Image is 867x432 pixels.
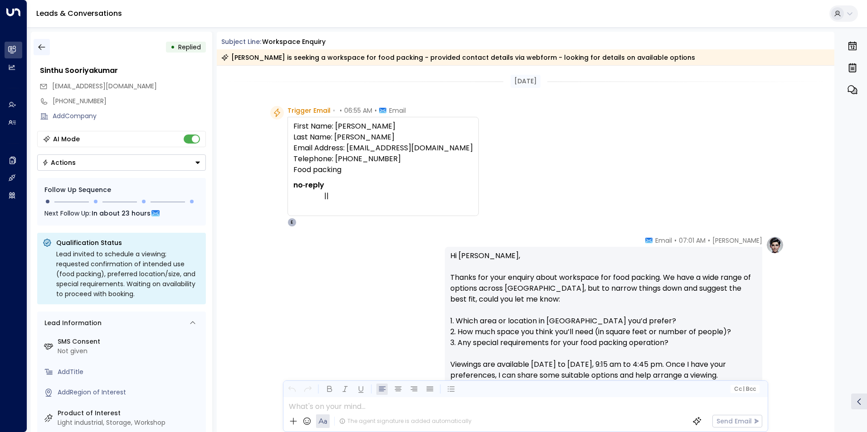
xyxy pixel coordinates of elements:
td: | [324,180,326,202]
span: [EMAIL_ADDRESS][DOMAIN_NAME] [52,82,157,91]
span: Replied [178,43,201,52]
span: 06:55 AM [344,106,372,115]
span: 07:01 AM [679,236,706,245]
span: • [708,236,710,245]
button: Actions [37,154,206,171]
p: Hi [PERSON_NAME], Thanks for your enquiry about workspace for food packing. We have a wide range ... [450,250,757,424]
span: • [375,106,377,115]
span: Email [389,106,406,115]
label: Product of Interest [58,408,202,418]
div: Sinthu Sooriyakumar [40,65,206,76]
button: Undo [286,384,297,395]
span: [PERSON_NAME] [712,236,762,245]
span: sinthu128@yahoo.com [52,82,157,91]
span: Cc Bcc [734,386,755,392]
span: • [333,106,335,115]
div: Actions [42,158,76,167]
a: Leads & Conversations [36,8,122,19]
div: [PERSON_NAME] is seeking a workspace for food packing - provided contact details via webform - lo... [221,53,695,62]
span: Trigger Email [287,106,331,115]
p: First Name: [PERSON_NAME] Last Name: [PERSON_NAME] Email Address: [EMAIL_ADDRESS][DOMAIN_NAME] Te... [293,121,473,175]
p: Qualification Status [56,238,200,247]
span: Email [655,236,672,245]
td: no‑reply [293,180,324,202]
span: • [674,236,677,245]
div: Light industrial, Storage, Workshop [58,418,202,427]
div: AddRegion of Interest [58,388,202,397]
div: Follow Up Sequence [44,185,199,195]
div: Not given [58,346,202,356]
div: AI Mode [53,134,80,144]
span: • [340,106,342,115]
div: Lead invited to schedule a viewing; requested confirmation of intended use (food packing), prefer... [56,249,200,299]
label: SMS Consent [58,337,202,346]
div: • [170,39,175,55]
img: profile-logo.png [766,236,784,254]
span: | [743,386,745,392]
div: Next Follow Up: [44,208,199,218]
div: The agent signature is added automatically [339,417,472,425]
div: [PHONE_NUMBER] [53,96,206,106]
td: | [326,180,329,202]
div: Workspace Enquiry [262,37,326,47]
button: Cc|Bcc [730,385,759,394]
div: Lead Information [41,318,102,328]
div: AddTitle [58,367,202,377]
div: AddCompany [53,111,206,121]
button: Redo [302,384,313,395]
div: [DATE] [511,75,541,88]
div: E [287,218,297,227]
span: In about 23 hours [92,208,151,218]
div: Button group with a nested menu [37,154,206,171]
span: Subject Line: [221,37,261,46]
